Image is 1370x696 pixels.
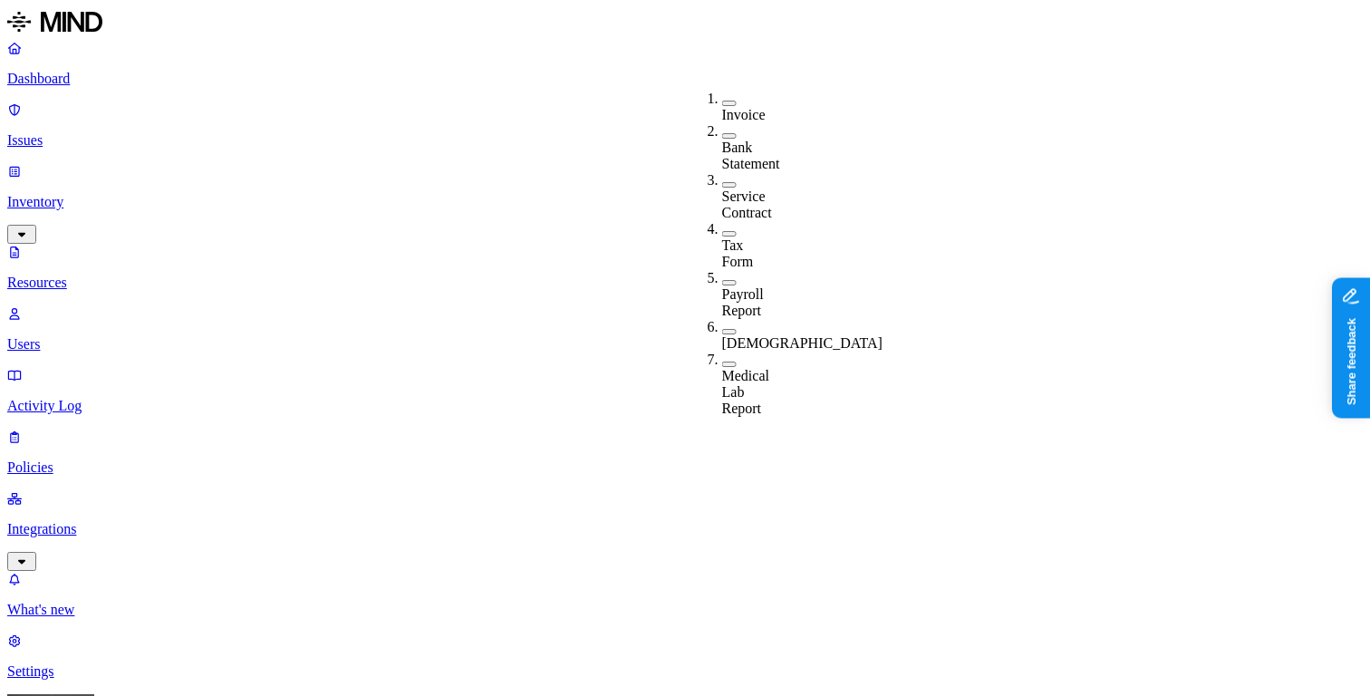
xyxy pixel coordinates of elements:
[7,633,1363,680] a: Settings
[7,336,1363,353] p: Users
[7,101,1363,149] a: Issues
[7,490,1363,568] a: Integrations
[7,194,1363,210] p: Inventory
[7,163,1363,241] a: Inventory
[7,71,1363,87] p: Dashboard
[7,602,1363,618] p: What's new
[7,521,1363,537] p: Integrations
[7,305,1363,353] a: Users
[7,275,1363,291] p: Resources
[7,367,1363,414] a: Activity Log
[7,40,1363,87] a: Dashboard
[7,571,1363,618] a: What's new
[1332,278,1370,419] iframe: Marker.io feedback button
[7,132,1363,149] p: Issues
[7,429,1363,476] a: Policies
[7,7,1363,40] a: MIND
[7,244,1363,291] a: Resources
[7,459,1363,476] p: Policies
[7,663,1363,680] p: Settings
[7,7,102,36] img: MIND
[7,398,1363,414] p: Activity Log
